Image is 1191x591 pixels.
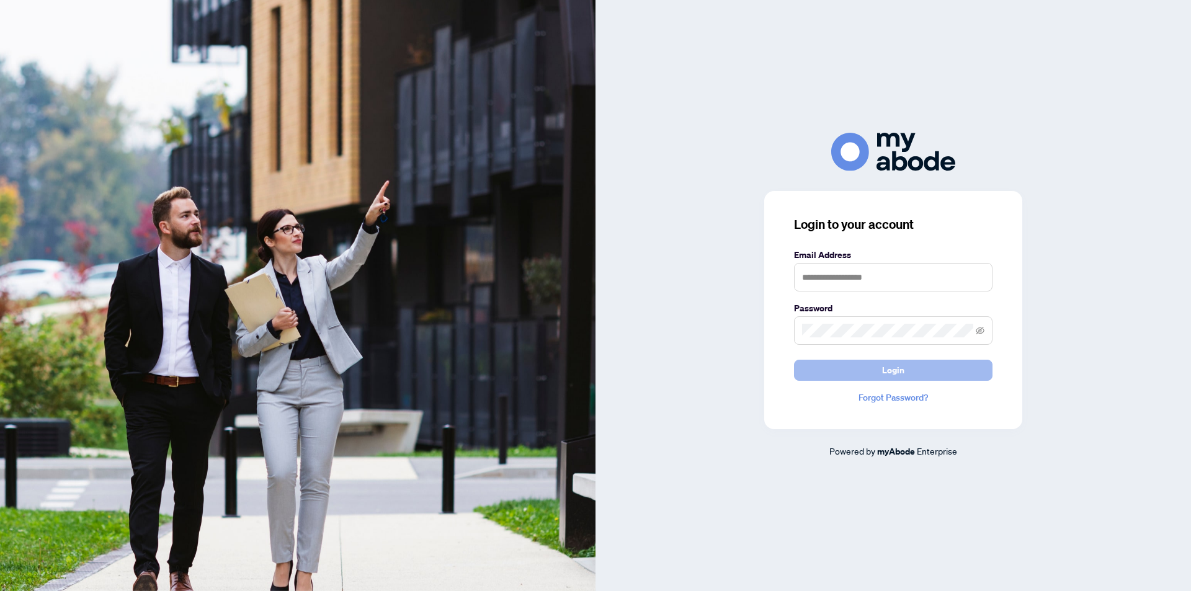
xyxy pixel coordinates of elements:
[829,445,875,456] span: Powered by
[882,360,904,380] span: Login
[976,326,984,335] span: eye-invisible
[794,248,993,262] label: Email Address
[794,301,993,315] label: Password
[794,216,993,233] h3: Login to your account
[917,445,957,456] span: Enterprise
[794,391,993,404] a: Forgot Password?
[794,360,993,381] button: Login
[877,445,915,458] a: myAbode
[831,133,955,171] img: ma-logo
